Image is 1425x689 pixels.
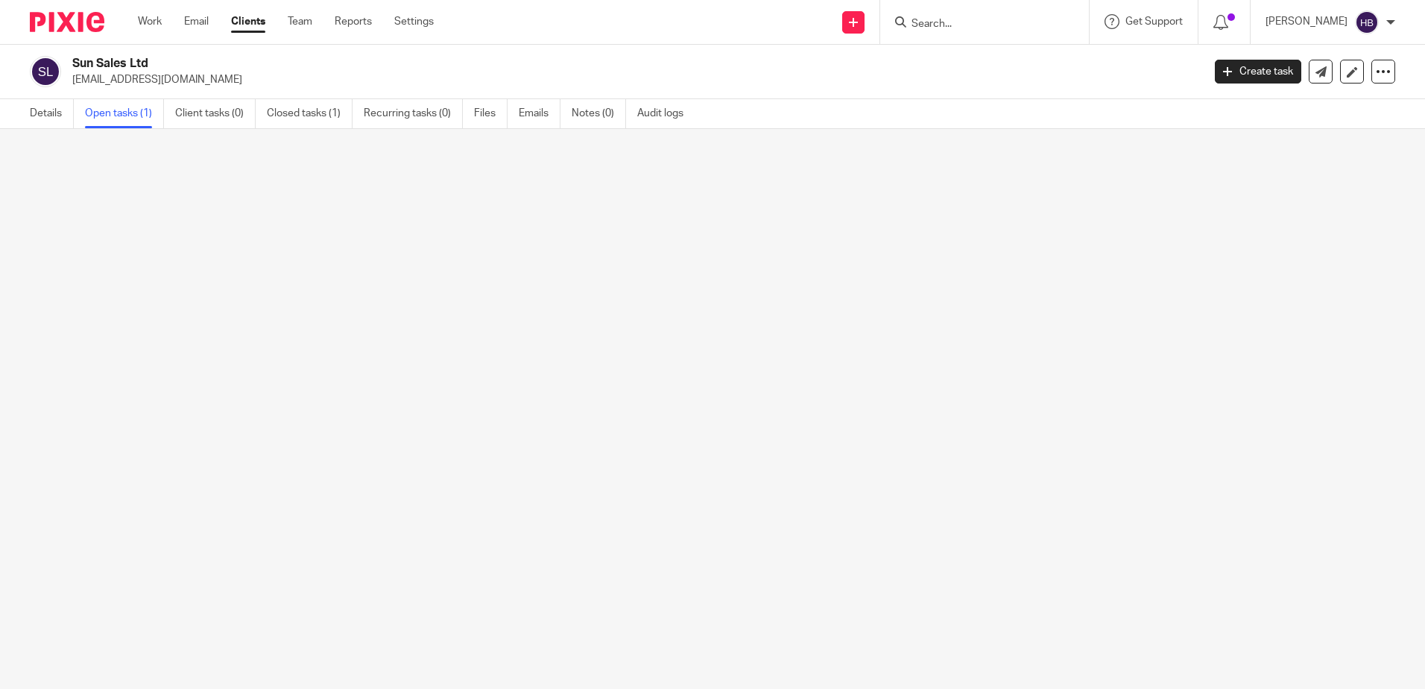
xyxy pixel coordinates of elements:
a: Client tasks (0) [175,99,256,128]
a: Recurring tasks (0) [364,99,463,128]
a: Open tasks (1) [85,99,164,128]
a: Files [474,99,508,128]
p: [PERSON_NAME] [1266,14,1347,29]
a: Settings [394,14,434,29]
a: Closed tasks (1) [267,99,353,128]
a: Emails [519,99,560,128]
img: svg%3E [30,56,61,87]
input: Search [910,18,1044,31]
span: Get Support [1125,16,1183,27]
a: Details [30,99,74,128]
a: Team [288,14,312,29]
a: Edit client [1340,60,1364,84]
a: Email [184,14,209,29]
p: [EMAIL_ADDRESS][DOMAIN_NAME] [72,72,1192,87]
a: Send new email [1309,60,1333,84]
a: Reports [335,14,372,29]
a: Audit logs [637,99,695,128]
a: Notes (0) [572,99,626,128]
img: Pixie [30,12,104,32]
a: Work [138,14,162,29]
img: svg%3E [1355,10,1379,34]
a: Clients [231,14,265,29]
h2: Sun Sales Ltd [72,56,968,72]
a: Create task [1215,60,1301,84]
